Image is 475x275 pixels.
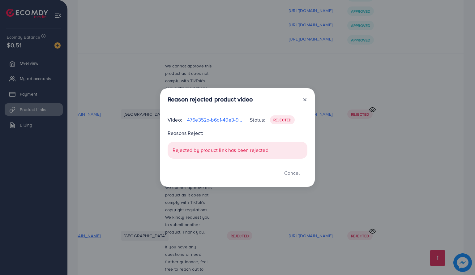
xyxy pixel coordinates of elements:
[168,142,307,159] div: Rejected by product link has been rejected
[168,96,253,103] h3: Reason rejected product video
[250,116,265,123] p: Status:
[168,129,307,137] p: Reasons Reject:
[273,117,291,122] span: Rejected
[168,116,182,123] p: Video:
[187,116,245,123] p: 476e352a-b6a1-49e3-923a-6be3ce42548d-1757272667238.MOV
[276,166,307,179] button: Cancel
